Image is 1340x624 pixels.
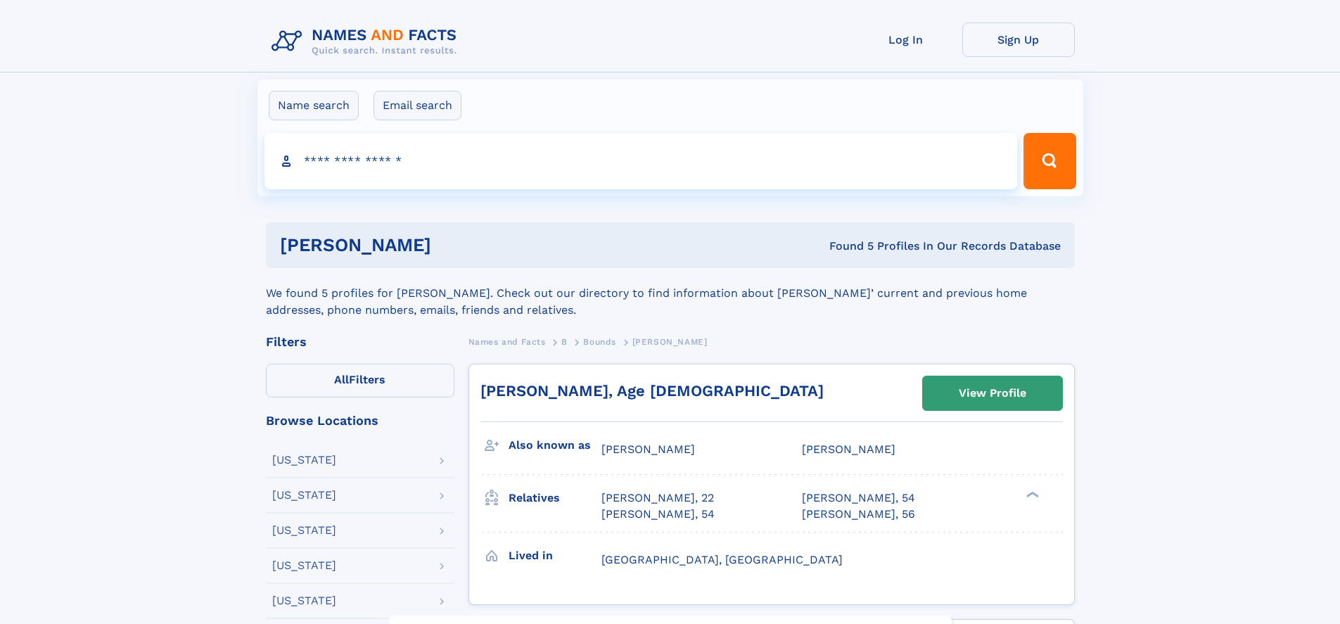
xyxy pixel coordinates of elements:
a: Sign Up [962,23,1075,57]
span: [PERSON_NAME] [601,442,695,456]
div: [US_STATE] [272,490,336,501]
a: [PERSON_NAME], 54 [802,490,915,506]
h3: Lived in [509,544,601,568]
h3: Relatives [509,486,601,510]
span: B [561,337,568,347]
label: Email search [374,91,461,120]
div: Filters [266,336,454,348]
div: Browse Locations [266,414,454,427]
a: Bounds [583,333,616,350]
a: B [561,333,568,350]
label: Filters [266,364,454,397]
span: [GEOGRAPHIC_DATA], [GEOGRAPHIC_DATA] [601,553,843,566]
a: Log In [850,23,962,57]
h1: [PERSON_NAME] [280,236,630,254]
a: [PERSON_NAME], 56 [802,507,915,522]
a: Names and Facts [468,333,546,350]
span: [PERSON_NAME] [632,337,708,347]
a: [PERSON_NAME], 22 [601,490,714,506]
input: search input [264,133,1018,189]
div: ❯ [1023,490,1040,499]
span: [PERSON_NAME] [802,442,895,456]
a: [PERSON_NAME], 54 [601,507,715,522]
div: View Profile [959,377,1026,409]
img: Logo Names and Facts [266,23,468,61]
span: All [334,373,349,386]
button: Search Button [1023,133,1076,189]
a: [PERSON_NAME], Age [DEMOGRAPHIC_DATA] [480,382,824,400]
div: [US_STATE] [272,525,336,536]
div: [US_STATE] [272,595,336,606]
div: [US_STATE] [272,560,336,571]
div: Found 5 Profiles In Our Records Database [630,238,1061,254]
a: View Profile [923,376,1062,410]
span: Bounds [583,337,616,347]
h3: Also known as [509,433,601,457]
label: Name search [269,91,359,120]
div: We found 5 profiles for [PERSON_NAME]. Check out our directory to find information about [PERSON_... [266,268,1075,319]
div: [US_STATE] [272,454,336,466]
